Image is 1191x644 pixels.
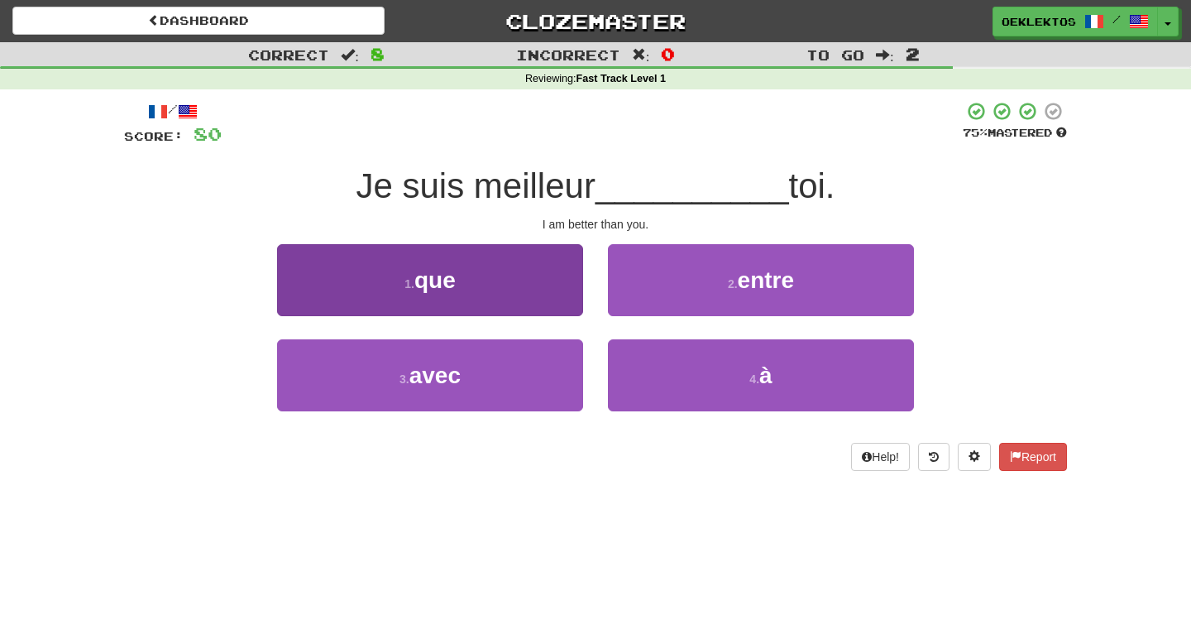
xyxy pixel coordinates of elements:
[277,244,583,316] button: 1.que
[661,44,675,64] span: 0
[806,46,864,63] span: To go
[963,126,1067,141] div: Mastered
[906,44,920,64] span: 2
[409,363,461,388] span: avec
[738,267,794,293] span: entre
[1112,13,1121,25] span: /
[759,363,772,388] span: à
[876,48,894,62] span: :
[918,443,949,471] button: Round history (alt+y)
[399,372,409,386] small: 3 .
[409,7,782,36] a: Clozemaster
[516,46,620,63] span: Incorrect
[632,48,650,62] span: :
[1002,14,1076,29] span: OEklektos
[124,216,1067,233] div: I am better than you.
[414,267,456,293] span: que
[595,166,789,205] span: __________
[277,339,583,411] button: 3.avec
[789,166,835,205] span: toi.
[576,73,667,84] strong: Fast Track Level 1
[851,443,910,471] button: Help!
[608,244,914,316] button: 2.entre
[404,277,414,291] small: 1 .
[124,101,222,122] div: /
[124,129,184,143] span: Score:
[728,277,738,291] small: 2 .
[248,46,329,63] span: Correct
[12,7,385,35] a: Dashboard
[608,339,914,411] button: 4.à
[194,123,222,144] span: 80
[999,443,1067,471] button: Report
[371,44,385,64] span: 8
[341,48,359,62] span: :
[749,372,759,386] small: 4 .
[992,7,1158,36] a: OEklektos /
[356,166,595,205] span: Je suis meilleur
[963,126,988,139] span: 75 %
